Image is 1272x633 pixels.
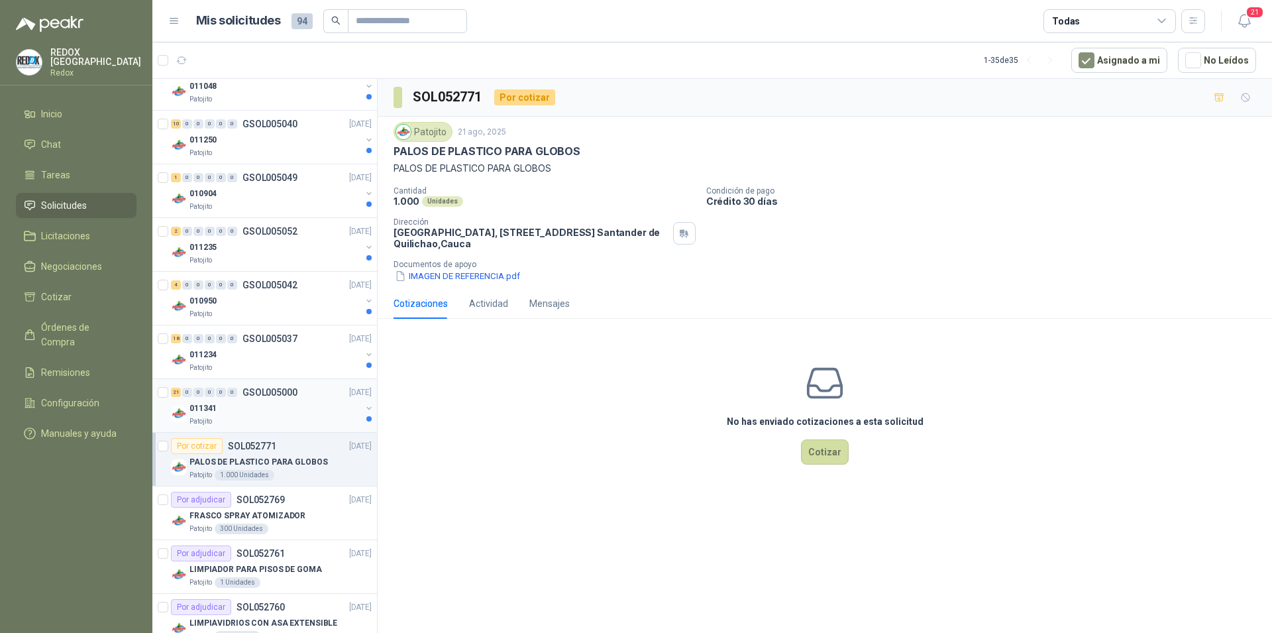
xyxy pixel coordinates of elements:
[349,172,372,184] p: [DATE]
[16,390,136,416] a: Configuración
[16,101,136,127] a: Inicio
[801,439,849,465] button: Cotizar
[16,16,83,32] img: Logo peakr
[50,69,141,77] p: Redox
[228,441,276,451] p: SOL052771
[242,173,297,182] p: GSOL005049
[41,168,70,182] span: Tareas
[242,227,297,236] p: GSOL005052
[394,296,448,311] div: Cotizaciones
[349,279,372,292] p: [DATE]
[41,290,72,304] span: Cotizar
[227,280,237,290] div: 0
[349,440,372,453] p: [DATE]
[189,241,217,254] p: 011235
[41,259,102,274] span: Negociaciones
[242,334,297,343] p: GSOL005037
[227,173,237,182] div: 0
[171,298,187,314] img: Company Logo
[182,334,192,343] div: 0
[189,416,212,427] p: Patojito
[215,524,268,534] div: 300 Unidades
[227,334,237,343] div: 0
[394,217,668,227] p: Dirección
[413,87,484,107] h3: SOL052771
[727,414,924,429] h3: No has enviado cotizaciones a esta solicitud
[196,11,281,30] h1: Mis solicitudes
[1232,9,1256,33] button: 21
[16,315,136,355] a: Órdenes de Compra
[396,125,411,139] img: Company Logo
[242,119,297,129] p: GSOL005040
[182,227,192,236] div: 0
[16,223,136,249] a: Licitaciones
[189,456,328,469] p: PALOS DE PLASTICO PARA GLOBOS
[50,48,141,66] p: REDOX [GEOGRAPHIC_DATA]
[17,50,42,75] img: Company Logo
[215,470,274,481] div: 1.000 Unidades
[189,577,212,588] p: Patojito
[706,186,1267,196] p: Condición de pago
[16,421,136,446] a: Manuales y ayuda
[205,119,215,129] div: 0
[171,388,181,397] div: 21
[349,601,372,614] p: [DATE]
[984,50,1061,71] div: 1 - 35 de 35
[189,363,212,373] p: Patojito
[394,144,580,158] p: PALOS DE PLASTICO PARA GLOBOS
[41,365,90,380] span: Remisiones
[171,599,231,615] div: Por adjudicar
[189,510,305,522] p: FRASCO SPRAY ATOMIZADOR
[349,225,372,238] p: [DATE]
[349,547,372,560] p: [DATE]
[182,119,192,129] div: 0
[182,388,192,397] div: 0
[171,277,374,319] a: 4 0 0 0 0 0 GSOL005042[DATE] Company Logo010950Patojito
[189,80,217,93] p: 011048
[331,16,341,25] span: search
[171,227,181,236] div: 2
[171,352,187,368] img: Company Logo
[41,396,99,410] span: Configuración
[171,546,231,561] div: Por adjudicar
[189,349,217,361] p: 011234
[205,227,215,236] div: 0
[227,227,237,236] div: 0
[193,227,203,236] div: 0
[216,173,226,182] div: 0
[394,196,419,207] p: 1.000
[152,433,377,487] a: Por cotizarSOL052771[DATE] Company LogoPALOS DE PLASTICO PARA GLOBOSPatojito1.000 Unidades
[16,132,136,157] a: Chat
[16,360,136,385] a: Remisiones
[205,280,215,290] div: 0
[1071,48,1167,73] button: Asignado a mi
[41,137,61,152] span: Chat
[171,173,181,182] div: 1
[1245,6,1264,19] span: 21
[171,459,187,475] img: Company Logo
[16,254,136,279] a: Negociaciones
[394,186,696,196] p: Cantidad
[171,280,181,290] div: 4
[237,495,285,504] p: SOL052769
[171,331,374,373] a: 18 0 0 0 0 0 GSOL005037[DATE] Company Logo011234Patojito
[41,229,90,243] span: Licitaciones
[242,388,297,397] p: GSOL005000
[41,107,62,121] span: Inicio
[189,134,217,146] p: 011250
[171,137,187,153] img: Company Logo
[242,280,297,290] p: GSOL005042
[189,563,322,576] p: LIMPIADOR PARA PISOS DE GOMA
[171,406,187,422] img: Company Logo
[171,84,187,99] img: Company Logo
[237,549,285,558] p: SOL052761
[171,119,181,129] div: 10
[1052,14,1080,29] div: Todas
[237,603,285,612] p: SOL052760
[469,296,508,311] div: Actividad
[349,386,372,399] p: [DATE]
[16,193,136,218] a: Solicitudes
[349,333,372,345] p: [DATE]
[41,198,87,213] span: Solicitudes
[394,227,668,249] p: [GEOGRAPHIC_DATA], [STREET_ADDRESS] Santander de Quilichao , Cauca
